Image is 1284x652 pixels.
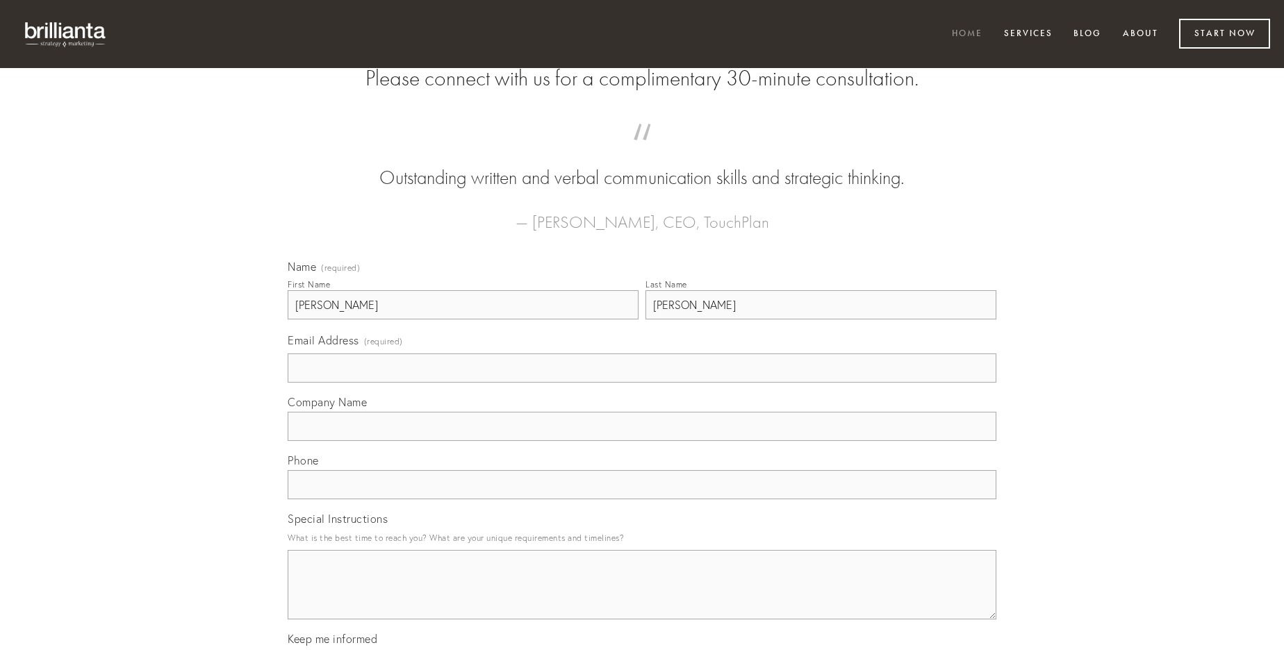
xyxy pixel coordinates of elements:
[288,512,388,526] span: Special Instructions
[364,332,403,351] span: (required)
[310,137,974,192] blockquote: Outstanding written and verbal communication skills and strategic thinking.
[288,333,359,347] span: Email Address
[288,453,319,467] span: Phone
[995,23,1062,46] a: Services
[288,260,316,274] span: Name
[645,279,687,290] div: Last Name
[310,192,974,236] figcaption: — [PERSON_NAME], CEO, TouchPlan
[1064,23,1110,46] a: Blog
[288,279,330,290] div: First Name
[288,395,367,409] span: Company Name
[1179,19,1270,49] a: Start Now
[288,632,377,646] span: Keep me informed
[288,65,996,92] h2: Please connect with us for a complimentary 30-minute consultation.
[321,264,360,272] span: (required)
[14,14,118,54] img: brillianta - research, strategy, marketing
[1114,23,1167,46] a: About
[288,528,996,547] p: What is the best time to reach you? What are your unique requirements and timelines?
[310,137,974,165] span: “
[943,23,991,46] a: Home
